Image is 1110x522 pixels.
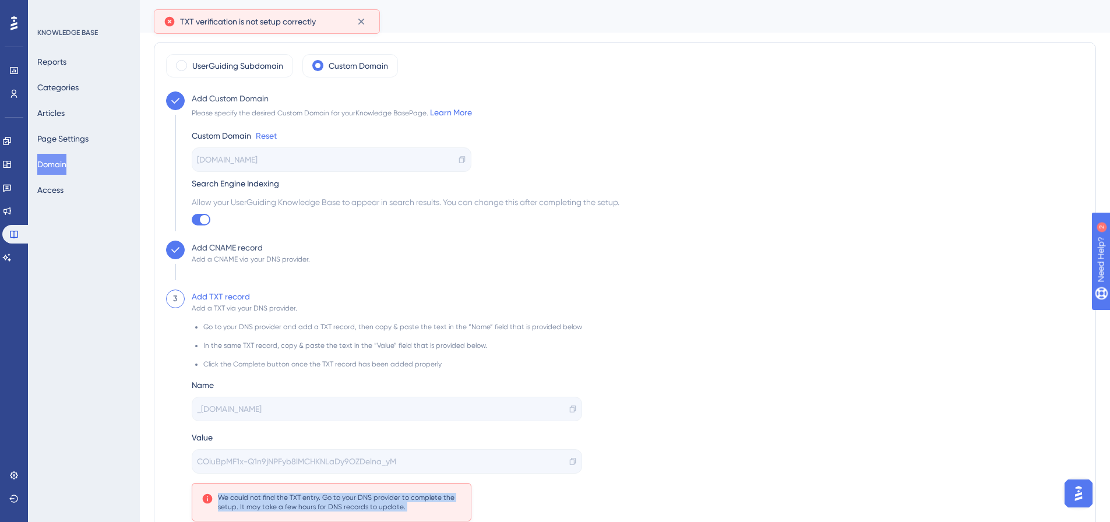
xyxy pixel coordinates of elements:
[81,6,84,15] div: 2
[180,15,316,29] span: TXT verification is not setup correctly
[192,129,251,143] div: Custom Domain
[37,154,66,175] button: Domain
[37,28,98,37] div: KNOWLEDGE BASE
[197,402,262,416] span: _[DOMAIN_NAME]
[218,493,461,512] div: We could not find the TXT entry. Go to your DNS provider to complete the setup. It may take a few...
[430,108,472,117] a: Learn More
[1061,476,1096,511] iframe: UserGuiding AI Assistant Launcher
[192,105,472,119] div: Please specify the desired Custom Domain for your Knowledge Base Page.
[154,8,1067,24] div: Domain
[329,59,388,73] label: Custom Domain
[192,195,619,209] span: Allow your UserGuiding Knowledge Base to appear in search results. You can change this after comp...
[192,59,283,73] label: UserGuiding Subdomain
[256,129,277,143] a: Reset
[37,51,66,72] button: Reports
[192,431,582,445] div: Value
[192,177,619,191] div: Search Engine Indexing
[37,128,89,149] button: Page Settings
[37,179,64,200] button: Access
[192,255,310,264] div: Add a CNAME via your DNS provider.
[192,290,250,304] div: Add TXT record
[37,77,79,98] button: Categories
[192,241,263,255] div: Add CNAME record
[192,304,297,313] div: Add a TXT via your DNS provider.
[203,359,582,369] li: Click the Complete button once the TXT record has been added properly
[37,103,65,124] button: Articles
[192,91,269,105] div: Add Custom Domain
[203,322,582,341] li: Go to your DNS provider and add a TXT record, then copy & paste the text in the “Name” field that...
[192,378,582,392] div: Name
[203,341,582,359] li: In the same TXT record, copy & paste the text in the “Value” field that is provided below.
[173,292,178,306] div: 3
[27,3,73,17] span: Need Help?
[197,454,396,468] span: COiuBpMF1x-Q1n9jNPFyb8lMCHKNLaDy9OZDelna_yM
[197,153,258,167] span: [DOMAIN_NAME]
